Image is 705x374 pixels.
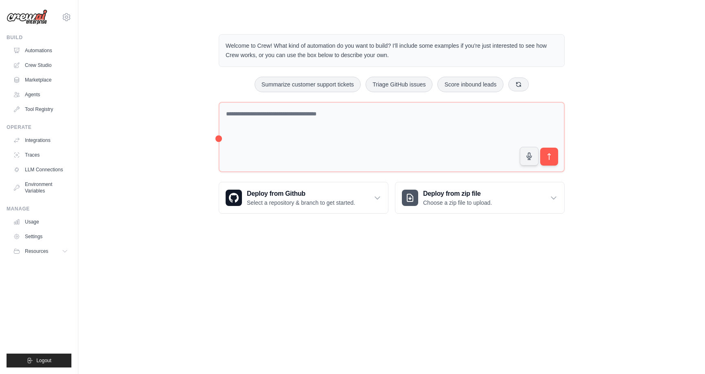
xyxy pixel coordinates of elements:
[10,59,71,72] a: Crew Studio
[25,248,48,254] span: Resources
[7,9,47,25] img: Logo
[10,134,71,147] a: Integrations
[7,354,71,367] button: Logout
[247,189,355,199] h3: Deploy from Github
[10,245,71,258] button: Resources
[226,41,558,60] p: Welcome to Crew! What kind of automation do you want to build? I'll include some examples if you'...
[10,88,71,101] a: Agents
[10,178,71,197] a: Environment Variables
[10,215,71,228] a: Usage
[366,77,432,92] button: Triage GitHub issues
[423,199,492,207] p: Choose a zip file to upload.
[247,199,355,207] p: Select a repository & branch to get started.
[255,77,361,92] button: Summarize customer support tickets
[10,148,71,162] a: Traces
[10,103,71,116] a: Tool Registry
[7,34,71,41] div: Build
[36,357,51,364] span: Logout
[10,163,71,176] a: LLM Connections
[423,189,492,199] h3: Deploy from zip file
[10,230,71,243] a: Settings
[10,73,71,86] a: Marketplace
[10,44,71,57] a: Automations
[7,206,71,212] div: Manage
[7,124,71,131] div: Operate
[437,77,503,92] button: Score inbound leads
